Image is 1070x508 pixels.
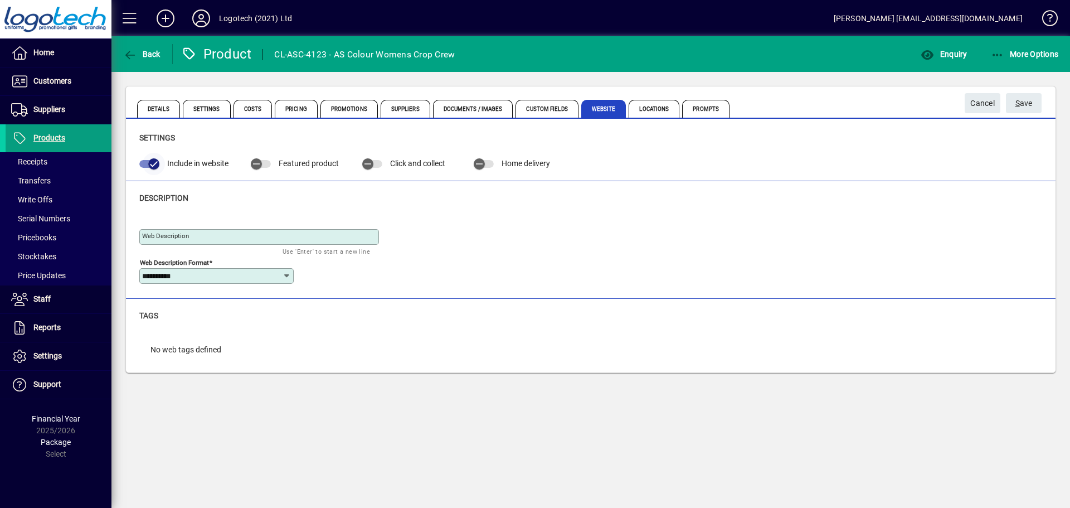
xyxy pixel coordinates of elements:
[32,414,80,423] span: Financial Year
[6,190,111,209] a: Write Offs
[41,438,71,447] span: Package
[33,133,65,142] span: Products
[137,100,180,118] span: Details
[120,44,163,64] button: Back
[1034,2,1056,38] a: Knowledge Base
[33,380,61,389] span: Support
[6,247,111,266] a: Stocktakes
[433,100,513,118] span: Documents / Images
[219,9,292,27] div: Logotech (2021) Ltd
[6,266,111,285] a: Price Updates
[6,152,111,171] a: Receipts
[6,342,111,370] a: Settings
[918,44,970,64] button: Enquiry
[139,193,188,202] span: Description
[183,8,219,28] button: Profile
[148,8,183,28] button: Add
[502,159,550,168] span: Home delivery
[183,100,231,118] span: Settings
[6,286,111,313] a: Staff
[6,314,111,342] a: Reports
[33,323,61,332] span: Reports
[381,100,430,118] span: Suppliers
[390,159,445,168] span: Click and collect
[921,50,967,59] span: Enquiry
[1015,94,1033,113] span: ave
[6,228,111,247] a: Pricebooks
[33,294,51,303] span: Staff
[11,157,47,166] span: Receipts
[139,333,232,367] div: No web tags defined
[33,351,62,360] span: Settings
[274,46,455,64] div: CL-ASC-4123 - AS Colour Womens Crop Crew
[279,159,339,168] span: Featured product
[140,258,209,266] mat-label: Web Description Format
[33,76,71,85] span: Customers
[33,48,54,57] span: Home
[11,233,56,242] span: Pricebooks
[6,171,111,190] a: Transfers
[629,100,679,118] span: Locations
[991,50,1059,59] span: More Options
[6,209,111,228] a: Serial Numbers
[970,94,995,113] span: Cancel
[965,93,1000,113] button: Cancel
[6,67,111,95] a: Customers
[283,245,370,258] mat-hint: Use 'Enter' to start a new line
[834,9,1023,27] div: [PERSON_NAME] [EMAIL_ADDRESS][DOMAIN_NAME]
[11,176,51,185] span: Transfers
[33,105,65,114] span: Suppliers
[11,252,56,261] span: Stocktakes
[234,100,273,118] span: Costs
[1006,93,1042,113] button: Save
[11,195,52,204] span: Write Offs
[167,159,228,168] span: Include in website
[11,271,66,280] span: Price Updates
[139,311,158,320] span: Tags
[515,100,578,118] span: Custom Fields
[142,232,189,240] mat-label: Web Description
[581,100,626,118] span: Website
[123,50,160,59] span: Back
[988,44,1062,64] button: More Options
[111,44,173,64] app-page-header-button: Back
[275,100,318,118] span: Pricing
[6,371,111,399] a: Support
[320,100,378,118] span: Promotions
[682,100,729,118] span: Prompts
[1015,99,1020,108] span: S
[6,39,111,67] a: Home
[139,133,175,142] span: Settings
[6,96,111,124] a: Suppliers
[11,214,70,223] span: Serial Numbers
[181,45,252,63] div: Product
